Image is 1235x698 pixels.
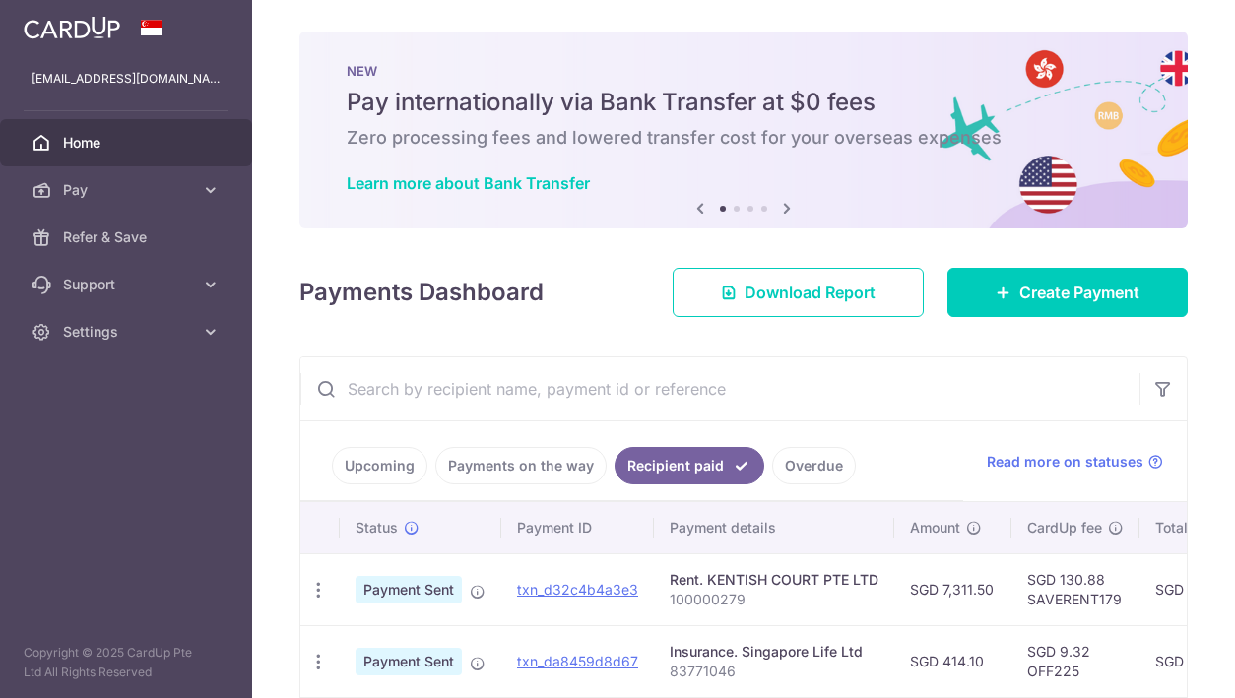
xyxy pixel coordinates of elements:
[670,662,878,681] p: 83771046
[63,322,193,342] span: Settings
[347,63,1140,79] p: NEW
[501,502,654,553] th: Payment ID
[63,275,193,294] span: Support
[435,447,607,484] a: Payments on the way
[670,642,878,662] div: Insurance. Singapore Life Ltd
[987,452,1143,472] span: Read more on statuses
[1011,553,1139,625] td: SGD 130.88 SAVERENT179
[1155,518,1220,538] span: Total amt.
[356,648,462,675] span: Payment Sent
[24,16,120,39] img: CardUp
[987,452,1163,472] a: Read more on statuses
[670,570,878,590] div: Rent. KENTISH COURT PTE LTD
[356,576,462,603] span: Payment Sent
[300,357,1139,420] input: Search by recipient name, payment id or reference
[673,268,924,317] a: Download Report
[63,180,193,200] span: Pay
[1027,518,1102,538] span: CardUp fee
[347,126,1140,150] h6: Zero processing fees and lowered transfer cost for your overseas expenses
[947,268,1188,317] a: Create Payment
[615,447,764,484] a: Recipient paid
[347,87,1140,118] h5: Pay internationally via Bank Transfer at $0 fees
[63,133,193,153] span: Home
[670,590,878,609] p: 100000279
[772,447,856,484] a: Overdue
[32,69,221,89] p: [EMAIL_ADDRESS][DOMAIN_NAME]
[1019,281,1139,304] span: Create Payment
[517,581,638,598] a: txn_d32c4b4a3e3
[299,32,1188,228] img: Bank transfer banner
[654,502,894,553] th: Payment details
[332,447,427,484] a: Upcoming
[1109,639,1215,688] iframe: Opens a widget where you can find more information
[517,653,638,669] a: txn_da8459d8d67
[745,281,876,304] span: Download Report
[299,275,544,310] h4: Payments Dashboard
[63,227,193,247] span: Refer & Save
[356,518,398,538] span: Status
[1011,625,1139,697] td: SGD 9.32 OFF225
[910,518,960,538] span: Amount
[347,173,590,193] a: Learn more about Bank Transfer
[894,625,1011,697] td: SGD 414.10
[894,553,1011,625] td: SGD 7,311.50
